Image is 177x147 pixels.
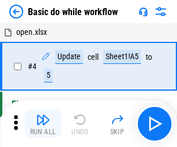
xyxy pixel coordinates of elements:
div: Update [55,50,83,64]
div: Sheet1!A5 [103,50,141,64]
img: Run All [36,113,50,127]
div: to [146,53,152,62]
span: # 4 [28,62,37,71]
div: Basic do while workflow [28,6,118,17]
img: Settings menu [154,5,168,19]
button: Skip [99,110,136,138]
img: Skip [110,113,124,127]
div: Skip [110,128,125,135]
button: Run All [24,110,62,138]
div: cell [88,53,99,62]
img: Back [9,5,23,19]
div: Run All [30,128,56,135]
div: 5 [44,69,53,83]
span: open.xlsx [16,27,47,37]
img: Support [139,7,148,16]
img: Main button [145,114,164,133]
